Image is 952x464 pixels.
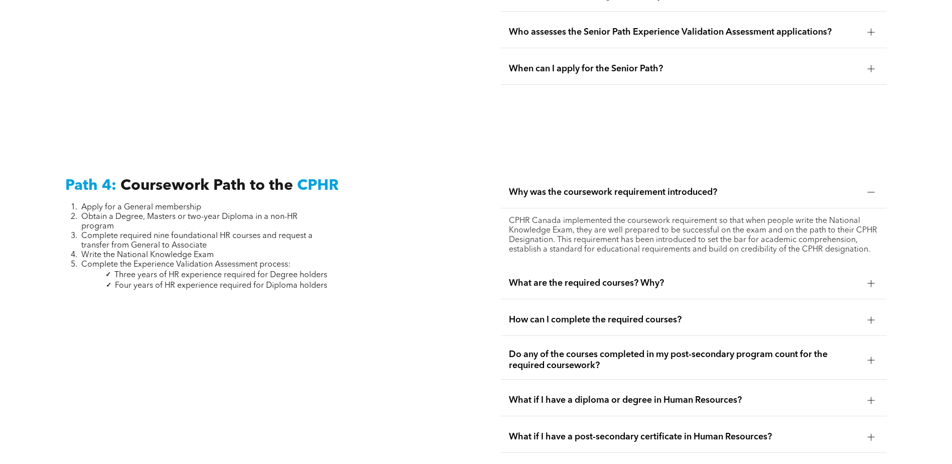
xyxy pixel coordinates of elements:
span: Complete required nine foundational HR courses and request a transfer from General to Associate [81,232,313,250]
span: What if I have a diploma or degree in Human Resources? [509,395,860,406]
span: CPHR [297,178,339,193]
span: How can I complete the required courses? [509,314,860,325]
span: Who assesses the Senior Path Experience Validation Assessment applications? [509,27,860,38]
p: CPHR Canada implemented the coursework requirement so that when people write the National Knowled... [509,216,879,255]
span: Complete the Experience Validation Assessment process: [81,261,291,269]
span: What if I have a post-secondary certificate in Human Resources? [509,431,860,442]
span: Coursework Path to the [120,178,293,193]
span: Four years of HR experience required for Diploma holders [115,282,327,290]
span: Why was the coursework requirement introduced? [509,187,860,198]
span: Do any of the courses completed in my post-secondary program count for the required coursework? [509,349,860,371]
span: Obtain a Degree, Masters or two-year Diploma in a non-HR program [81,213,298,230]
span: Path 4: [65,178,116,193]
span: Apply for a General membership [81,203,201,211]
span: Three years of HR experience required for Degree holders [114,271,327,279]
span: What are the required courses? Why? [509,278,860,289]
span: Write the National Knowledge Exam [81,251,214,259]
span: When can I apply for the Senior Path? [509,63,860,74]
